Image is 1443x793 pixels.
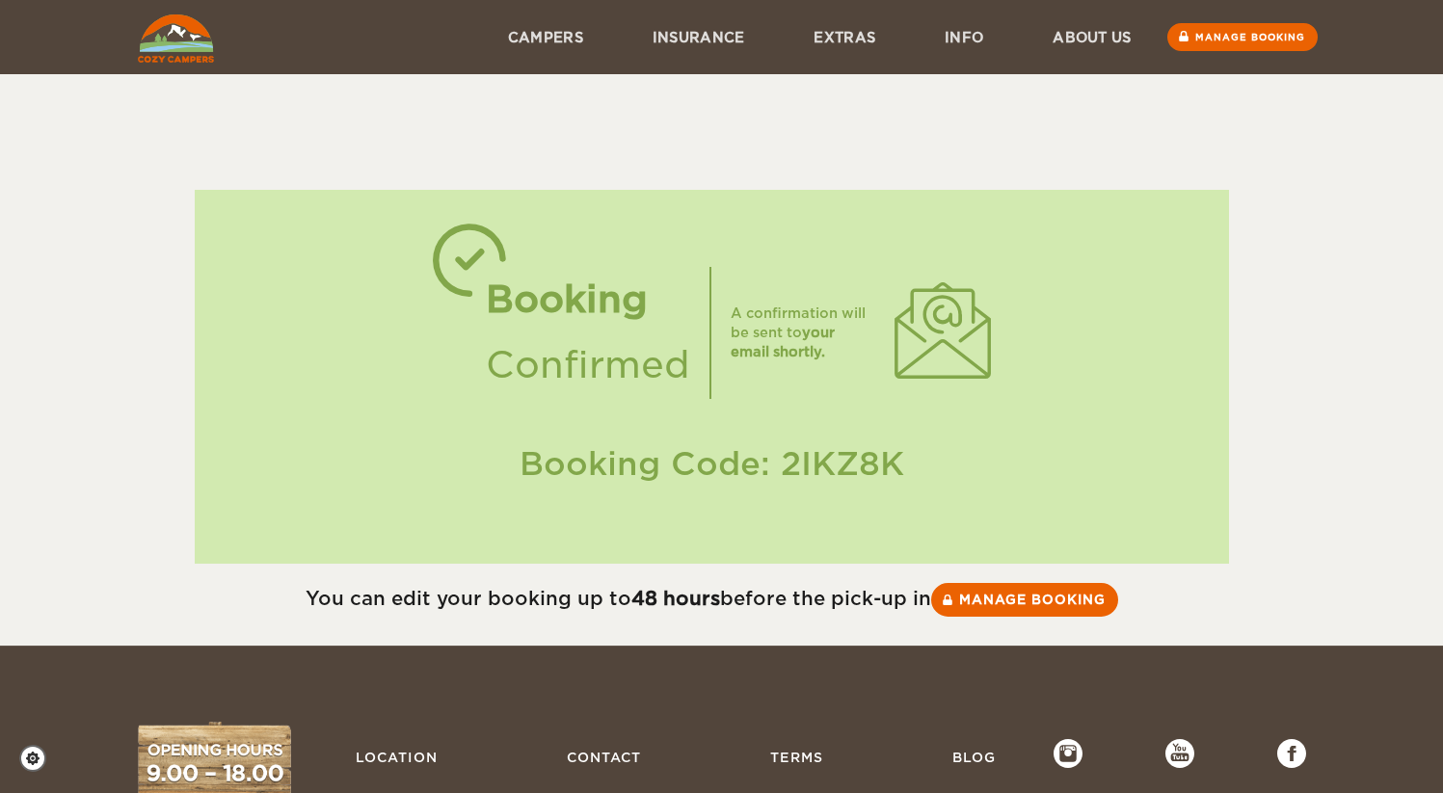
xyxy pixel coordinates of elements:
[731,304,875,361] div: A confirmation will be sent to
[486,267,690,332] div: Booking
[214,441,1210,487] div: Booking Code: 2IKZ8K
[943,739,1005,776] a: Blog
[931,583,1118,617] a: Manage booking
[631,587,720,610] strong: 48 hours
[138,583,1287,617] div: You can edit your booking up to before the pick-up in
[138,14,214,63] img: Cozy Campers
[486,332,690,398] div: Confirmed
[557,739,651,776] a: Contact
[761,739,833,776] a: Terms
[1167,23,1318,51] a: Manage booking
[19,745,59,772] a: Cookie settings
[346,739,447,776] a: Location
